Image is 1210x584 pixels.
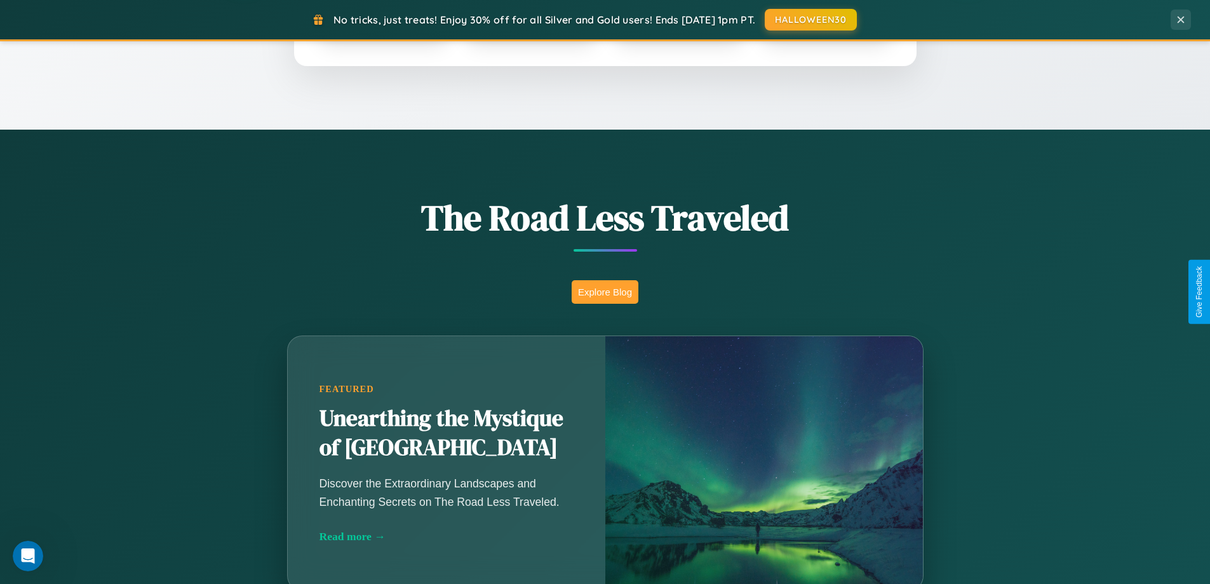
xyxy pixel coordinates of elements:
p: Discover the Extraordinary Landscapes and Enchanting Secrets on The Road Less Traveled. [319,475,574,510]
span: No tricks, just treats! Enjoy 30% off for all Silver and Gold users! Ends [DATE] 1pm PT. [333,13,755,26]
button: HALLOWEEN30 [765,9,857,31]
iframe: Intercom live chat [13,541,43,571]
button: Explore Blog [572,280,638,304]
div: Read more → [319,530,574,543]
div: Give Feedback [1195,266,1204,318]
h1: The Road Less Traveled [224,193,986,242]
h2: Unearthing the Mystique of [GEOGRAPHIC_DATA] [319,404,574,463]
div: Featured [319,384,574,395]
